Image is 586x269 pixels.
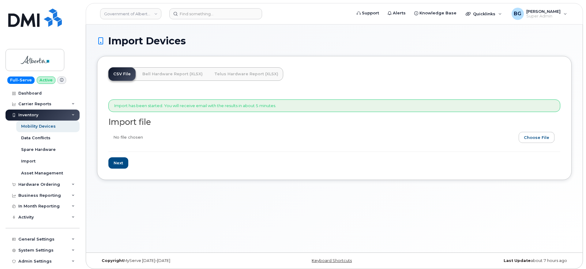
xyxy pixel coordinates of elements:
[209,67,283,81] a: Telus Hardware Report (XLSX)
[504,258,531,263] strong: Last Update
[102,258,124,263] strong: Copyright
[108,157,128,169] input: Next
[137,67,208,81] a: Bell Hardware Report (XLSX)
[312,258,352,263] a: Keyboard Shortcuts
[108,118,560,127] h2: Import file
[97,258,255,263] div: MyServe [DATE]–[DATE]
[413,258,572,263] div: about 7 hours ago
[97,35,572,46] h1: Import Devices
[108,99,560,112] div: Import has been started. You will receive email with the results in about 5 minutes.
[108,67,136,81] a: CSV File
